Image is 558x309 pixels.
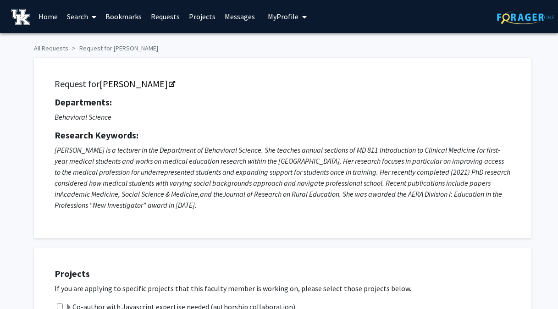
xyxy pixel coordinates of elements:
[55,283,522,294] p: If you are applying to specific projects that this faculty member is working on, please select th...
[34,44,68,52] a: All Requests
[220,0,260,33] a: Messages
[99,78,174,89] a: Opens in a new tab
[55,112,111,121] i: Behavioral Science
[497,10,554,24] img: ForagerOne Logo
[101,0,146,33] a: Bookmarks
[55,144,511,210] p: [PERSON_NAME] is a lecturer in the Department of Behavioral Science. She teaches annual sections ...
[62,0,101,33] a: Search
[223,189,339,199] em: Journal of Research on Rural Education
[60,189,200,199] em: Academic Medicine, Social Science & Medicine,
[11,9,31,25] img: University of Kentucky Logo
[68,44,158,53] li: Request for [PERSON_NAME]
[7,268,39,302] iframe: Chat
[55,78,511,89] h5: Request for
[34,40,525,53] ol: breadcrumb
[268,12,298,21] span: My Profile
[55,268,90,279] strong: Projects
[34,0,62,33] a: Home
[55,96,112,108] strong: Departments:
[184,0,220,33] a: Projects
[146,0,184,33] a: Requests
[55,129,138,141] strong: Research Keywords:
